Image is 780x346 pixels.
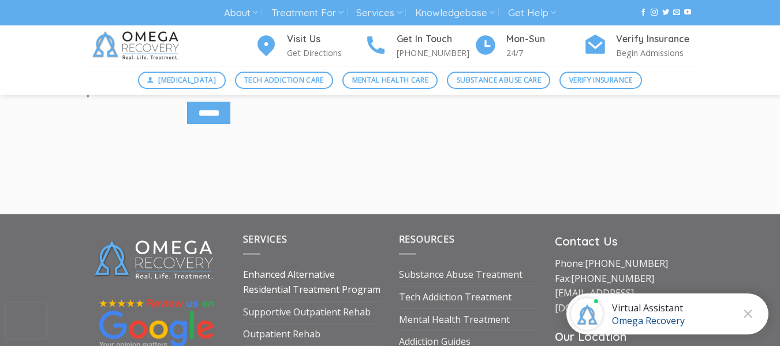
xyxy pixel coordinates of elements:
[457,75,541,85] span: Substance Abuse Care
[508,2,556,24] a: Get Help
[555,287,634,314] a: [EMAIL_ADDRESS][DOMAIN_NAME]
[255,32,364,60] a: Visit Us Get Directions
[87,40,364,97] span: By checking this box, I consent to Omega Recovery contacting me by SMS to respond to my above inq...
[342,72,438,89] a: Mental Health Care
[243,302,371,323] a: Supportive Outpatient Rehab
[287,32,364,47] h4: Visit Us
[399,287,512,308] a: Tech Addiction Treatment
[506,32,584,47] h4: Mon-Sun
[356,2,402,24] a: Services
[555,234,618,248] strong: Contact Us
[243,264,382,300] a: Enhanced Alternative Residential Treatment Program
[555,328,693,346] h3: Our Location
[399,309,510,331] a: Mental Health Treatment
[397,46,474,59] p: [PHONE_NUMBER]
[555,256,693,315] p: Phone: Fax:
[271,2,344,24] a: Treatment For
[244,75,324,85] span: Tech Addiction Care
[569,75,633,85] span: Verify Insurance
[585,257,668,270] a: [PHONE_NUMBER]
[415,2,495,24] a: Knowledgebase
[662,9,669,17] a: Follow on Twitter
[559,72,642,89] a: Verify Insurance
[399,233,455,245] span: Resources
[158,75,216,85] span: [MEDICAL_DATA]
[397,32,474,47] h4: Get In Touch
[364,32,474,60] a: Get In Touch [PHONE_NUMBER]
[87,25,188,66] img: Omega Recovery
[6,303,46,338] iframe: reCAPTCHA
[571,272,654,285] a: [PHONE_NUMBER]
[651,9,658,17] a: Follow on Instagram
[673,9,680,17] a: Send us an email
[138,72,226,89] a: [MEDICAL_DATA]
[684,9,691,17] a: Follow on YouTube
[243,323,320,345] a: Outpatient Rehab
[616,46,693,59] p: Begin Admissions
[447,72,550,89] a: Substance Abuse Care
[352,75,428,85] span: Mental Health Care
[584,32,693,60] a: Verify Insurance Begin Admissions
[235,72,334,89] a: Tech Addiction Care
[243,233,288,245] span: Services
[616,32,693,47] h4: Verify Insurance
[224,2,258,24] a: About
[640,9,647,17] a: Follow on Facebook
[506,46,584,59] p: 24/7
[287,46,364,59] p: Get Directions
[399,264,523,286] a: Substance Abuse Treatment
